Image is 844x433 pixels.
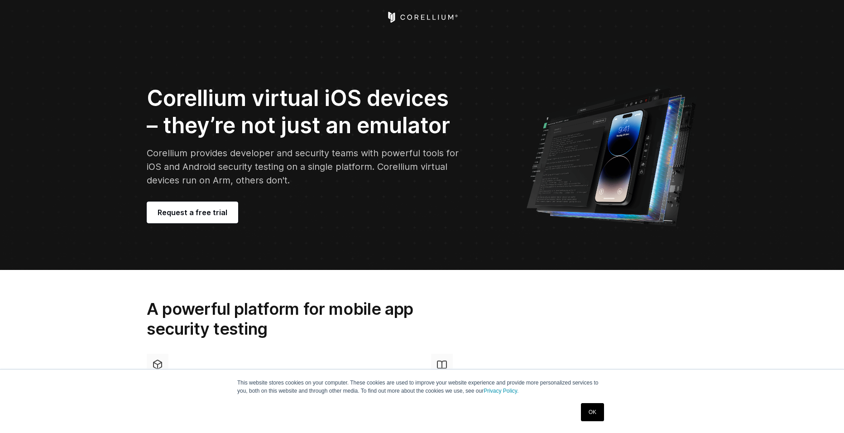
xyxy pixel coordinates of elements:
a: Request a free trial [147,202,238,223]
a: OK [581,403,604,421]
p: Corellium provides developer and security teams with powerful tools for iOS and Android security ... [147,146,463,187]
a: Corellium Home [386,12,458,23]
a: Privacy Policy. [484,388,518,394]
span: Request a free trial [158,207,227,218]
h2: Corellium virtual iOS devices – they’re not just an emulator [147,85,463,139]
img: Corellium UI [526,82,697,226]
h2: A powerful platform for mobile app security testing [147,299,456,339]
p: This website stores cookies on your computer. These cookies are used to improve your website expe... [237,379,607,395]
